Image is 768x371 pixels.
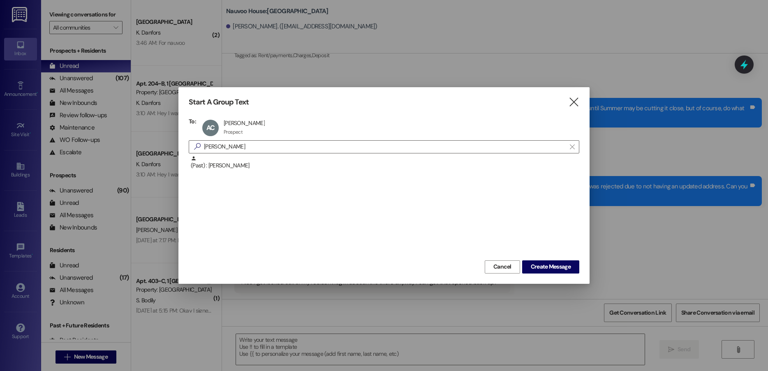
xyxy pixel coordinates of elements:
button: Create Message [522,260,579,274]
div: (Past) : [PERSON_NAME] [189,155,579,176]
h3: Start A Group Text [189,97,249,107]
i:  [191,142,204,151]
button: Cancel [485,260,520,274]
button: Clear text [566,141,579,153]
h3: To: [189,118,196,125]
input: Search for any contact or apartment [204,141,566,153]
i:  [568,98,579,107]
span: Create Message [531,262,571,271]
div: [PERSON_NAME] [224,119,265,127]
div: Prospect [224,129,243,135]
span: AC [206,123,215,132]
div: (Past) : [PERSON_NAME] [191,155,579,170]
i:  [570,144,574,150]
span: Cancel [493,262,511,271]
